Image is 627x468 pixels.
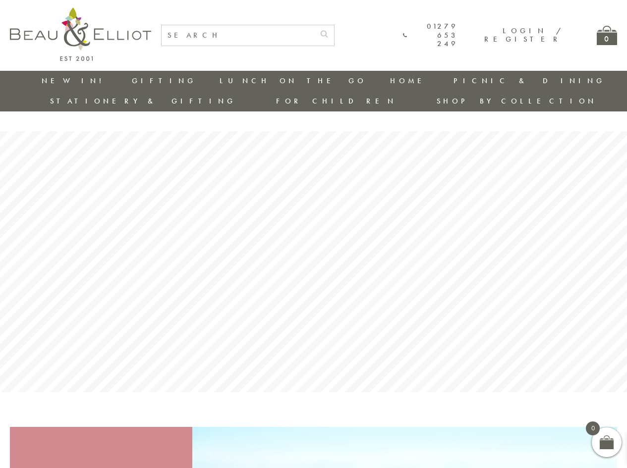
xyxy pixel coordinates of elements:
a: 0 [597,26,617,45]
a: Picnic & Dining [454,76,605,86]
a: 01279 653 249 [403,22,458,48]
span: 0 [586,421,600,435]
a: Gifting [132,76,196,86]
a: For Children [276,96,397,106]
a: Lunch On The Go [220,76,366,86]
a: Stationery & Gifting [50,96,236,106]
img: logo [10,7,151,61]
a: Login / Register [484,26,562,44]
a: New in! [42,76,108,86]
a: Shop by collection [437,96,597,106]
input: SEARCH [162,25,314,46]
a: Home [390,76,430,86]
